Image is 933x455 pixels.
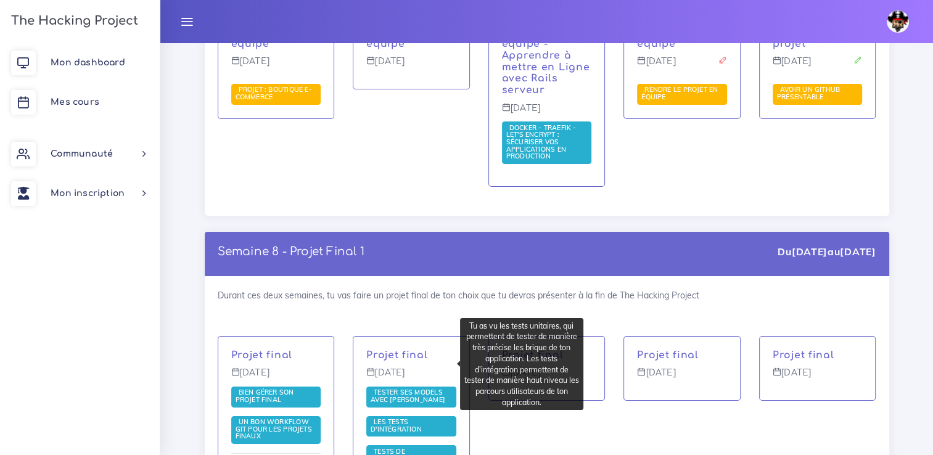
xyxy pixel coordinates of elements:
span: Docker - Traefik - Let's Encrypt : sécuriser vos applications en production [506,123,577,160]
a: Bien gérer son projet final [236,388,294,404]
a: Projet final [366,350,427,361]
span: Communauté [51,149,113,158]
span: Tester ses models avec [PERSON_NAME] [371,388,448,404]
span: Avoir un GitHub présentable [777,85,840,101]
a: Projet final [637,350,698,361]
p: [DATE] [637,56,727,76]
span: Un bon workflow Git pour les projets finaux [236,417,312,440]
a: Projet final [231,350,292,361]
a: Tester ses models avec [PERSON_NAME] [371,388,448,404]
a: Docker - Traefik - Let's Encrypt : sécuriser vos applications en production [506,124,577,161]
a: Projet en équipe - Apprendre à mettre en Ligne avec Rails serveur [502,27,590,96]
a: Un bon workflow Git pour les projets finaux [236,418,312,441]
p: [DATE] [231,367,321,387]
a: Projet en équipe [231,27,281,49]
a: Semaine 8 - Projet Final 1 [218,245,364,258]
img: avatar [887,10,909,33]
p: [DATE] [773,56,863,76]
div: Du au [778,245,876,259]
a: Avoir un GitHub présentable [777,86,840,102]
span: Mon inscription [51,189,125,198]
p: [DATE] [502,103,592,123]
p: [DATE] [637,367,727,387]
p: [DATE] [366,56,456,76]
p: [DATE] [231,56,321,76]
p: [DATE] [366,367,456,387]
a: Projet en équipe [366,27,416,49]
span: Bien gérer son projet final [236,388,294,404]
strong: [DATE] [840,245,876,258]
h3: The Hacking Project [7,14,138,28]
div: Tu as vu les tests unitaires, qui permettent de tester de manière très précise les brique de ton ... [460,318,583,410]
a: Les tests d'intégration [371,418,425,434]
p: [DATE] [773,367,863,387]
a: Projet : boutique e-commerce [236,86,312,102]
span: Mon dashboard [51,58,125,67]
a: Rendre le projet en équipe [641,86,718,102]
a: Projet en équipe [637,27,686,49]
strong: [DATE] [792,245,828,258]
a: Projet final [773,350,834,361]
span: Mes cours [51,97,99,107]
span: Projet : boutique e-commerce [236,85,312,101]
span: Rendre le projet en équipe [641,85,718,101]
a: Corrections projet [773,27,838,49]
